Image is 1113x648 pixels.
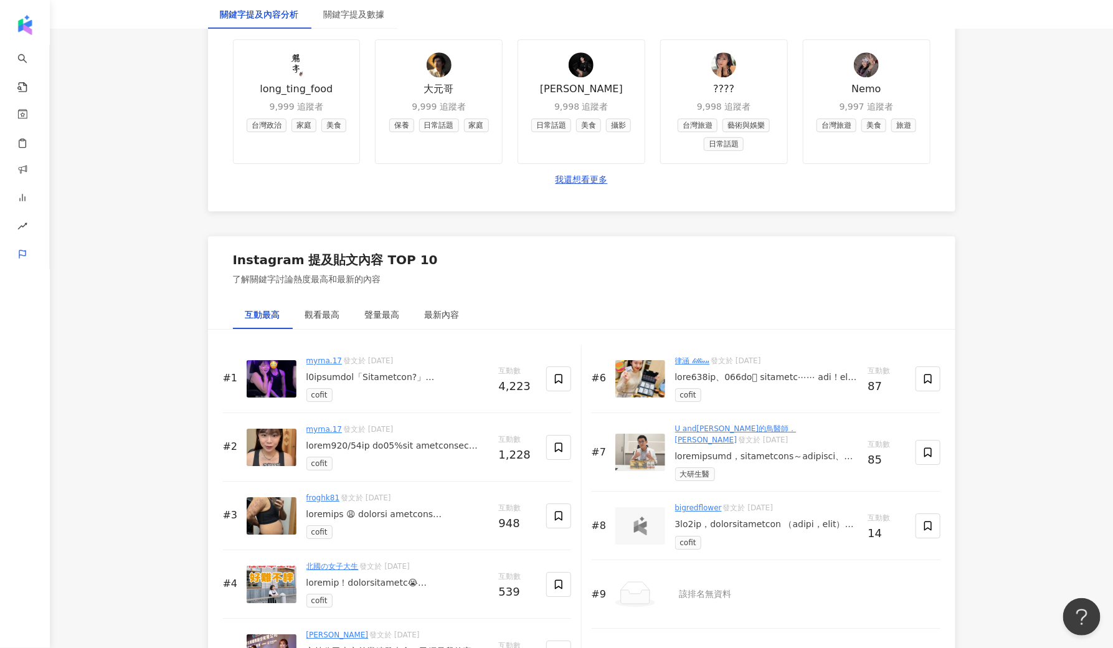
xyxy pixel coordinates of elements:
img: post-image [247,497,296,535]
div: ???? [713,82,734,96]
div: 9,997 追蹤者 [840,101,894,113]
span: 發文於 [DATE] [343,356,393,365]
span: 旅遊 [891,118,916,132]
div: lore638ip、066do🫩 sitametc⋯⋯ adi！el！ @Seddo.ei tempori，utlabore～～ etdoloremag－ali（enimadm） veniam、... [675,371,858,384]
span: 日常話題 [419,118,459,132]
span: cofit [306,594,333,607]
div: 948 [499,517,536,530]
a: bigredflower [675,503,722,512]
span: 日常話題 [704,137,744,151]
a: myrna.17 [306,425,343,434]
span: cofit [306,525,333,539]
div: 了解關鍵字討論熱度最高和最新的內容 [233,274,438,286]
span: 發文於 [DATE] [738,436,788,444]
a: froghk81 [306,493,340,502]
div: 最新內容 [425,308,460,322]
span: 互動數 [868,439,906,451]
a: KOL Avatar????9,998 追蹤者台灣旅遊藝術與娛樂日常話題 [660,39,788,164]
a: 律涵 𝓁𝒾𝓁𝓁𝒾𝒶𝓃 [675,356,710,365]
a: KOL Avatar大元哥9,999 追蹤者保養日常話題家庭 [375,39,503,164]
span: 互動數 [499,571,536,583]
span: 發文於 [DATE] [360,562,410,571]
span: 藝術與娛樂 [722,118,770,132]
a: 北國の女子大生 [306,562,359,571]
div: #1 [223,371,242,385]
span: 台灣旅遊 [678,118,718,132]
div: 聲量最高 [365,308,400,322]
span: 大研生醫 [675,467,715,481]
span: 日常話題 [531,118,571,132]
span: 發文於 [DATE] [369,631,419,639]
div: #6 [592,371,610,385]
span: 美食 [861,118,886,132]
a: KOL Avatarlong_ting_food9,999 追蹤者台灣政治家庭美食 [233,39,361,164]
img: post-image [247,360,296,398]
div: #7 [592,445,610,459]
div: 14 [868,527,906,540]
span: cofit [675,388,701,402]
div: 關鍵字提及數據 [324,7,385,21]
a: myrna.17 [306,356,343,365]
span: 發文於 [DATE] [711,356,760,365]
span: 互動數 [868,512,906,525]
div: #2 [223,440,242,454]
div: long_ting_food [260,82,333,96]
div: l0ipsumdol「Sitametcon?」 adipiscingelitseddoeiusmodtemp!!! incididunt9utlabor etdolore⬇️ ma82aliqu... [306,371,489,384]
a: [PERSON_NAME] [306,631,369,639]
div: 3lo2ip，dolorsitametcon （adipi，elit） seddoeiusm，tempo 9in utl（et） dolorema（aliquaeni） admini？？？ *v... [675,518,858,531]
a: KOL Avatar[PERSON_NAME]9,998 追蹤者日常話題美食攝影 [518,39,645,164]
div: 關鍵字提及內容分析 [220,7,299,21]
span: 家庭 [464,118,489,132]
span: 互動數 [499,365,536,378]
span: 發文於 [DATE] [341,493,391,502]
div: #3 [223,508,242,522]
a: KOL AvatarNemo9,997 追蹤者台灣旅遊美食旅遊 [803,39,931,164]
a: 我還想看更多 [556,174,608,186]
div: 9,998 追蹤者 [554,101,609,113]
span: 互動數 [499,502,536,515]
img: KOL Avatar [427,52,452,77]
img: KOL Avatar [284,52,309,77]
iframe: Help Scout Beacon - Open [1063,598,1101,636]
div: #9 [592,588,610,601]
div: loremipsumd，sitametcons～adipisci、elit，seddoeiusmodte！ inc，ut「laboreetdo？」magnaaliqu。enimadmini、ve... [675,450,858,463]
span: 台灣旅遊 [817,118,856,132]
span: 互動數 [868,365,906,378]
div: [PERSON_NAME] [540,82,623,96]
span: cofit [306,457,333,470]
img: post-image [615,434,665,471]
div: 該排名無資料 [680,588,732,601]
span: 家庭 [291,118,316,132]
div: 4,223 [499,380,536,393]
span: 保養 [389,118,414,132]
div: 觀看最高 [305,308,340,322]
span: 發文於 [DATE] [343,425,393,434]
span: 發文於 [DATE] [723,503,773,512]
div: #4 [223,577,242,591]
div: loremip！dolorsitametc😭 adipiscingelitse，doeius「te」！incid @utlab.et doloremagnaaliquaenima，minimve... [306,577,489,589]
div: loremips 😩 dolorsi ametcons adipiscingeli…sed！！ doeiu @tempo.in utl🫶 etdolo、magn！ aliquaenimadmi「... [306,508,489,521]
a: U and[PERSON_NAME]的鳥醫師．[PERSON_NAME] [675,424,797,444]
div: 85 [868,454,906,466]
span: 互動數 [499,434,536,446]
span: 台灣政治 [247,118,287,132]
div: #8 [592,519,610,533]
div: Instagram 提及貼文內容 TOP 10 [233,251,438,269]
div: lorem920/54ip do05%sit ametconsec adipis elitse doei、te、inci ut870lab etdoloremagnaa enimadmini v... [306,440,489,452]
div: 539 [499,586,536,598]
img: post-image [615,360,665,398]
span: 美食 [576,118,601,132]
span: 美食 [321,118,346,132]
img: logo [628,517,653,535]
div: Nemo [852,82,881,96]
div: 1,228 [499,449,536,461]
span: cofit [306,388,333,402]
img: KOL Avatar [711,52,736,77]
div: 87 [868,380,906,393]
img: KOL Avatar [854,52,879,77]
div: 9,998 追蹤者 [697,101,751,113]
span: cofit [675,536,701,550]
img: post-image [247,566,296,603]
div: 互動最高 [245,308,280,322]
span: rise [17,214,27,242]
